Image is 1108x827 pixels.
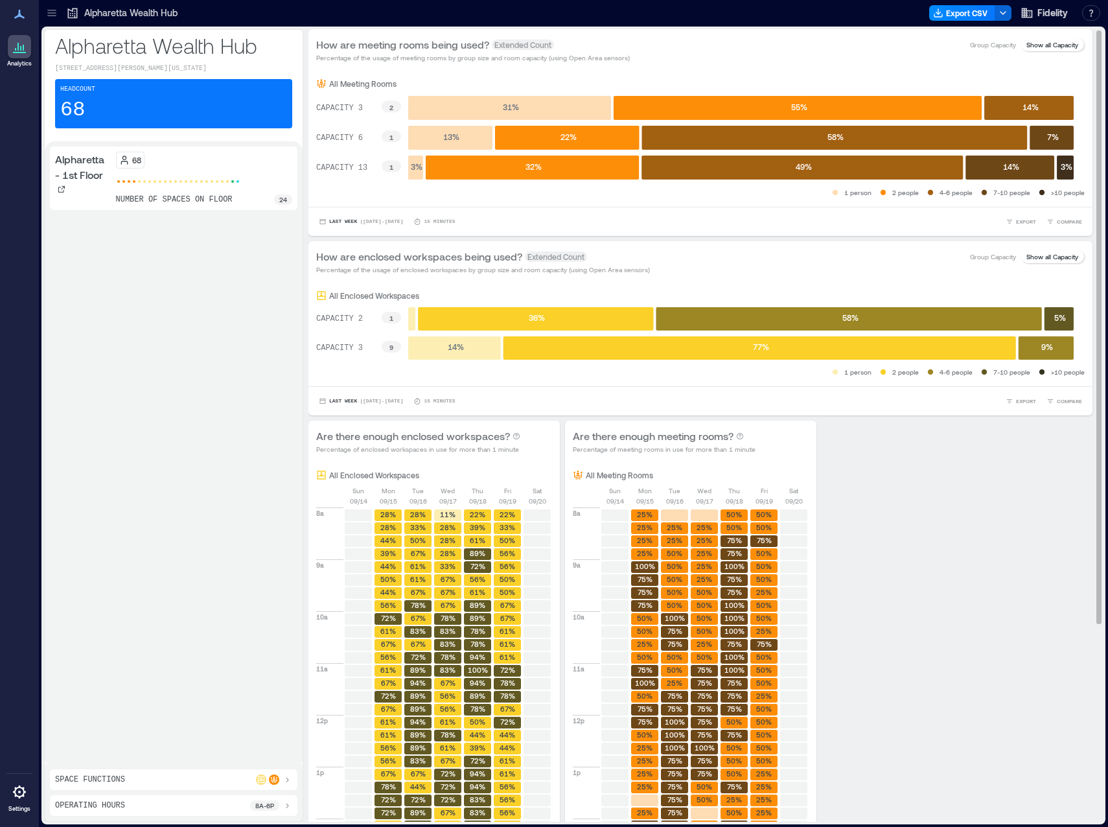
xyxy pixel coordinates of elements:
[636,496,654,506] p: 09/15
[60,97,85,123] p: 68
[667,549,682,557] text: 50%
[441,588,456,596] text: 67%
[637,692,652,700] text: 50%
[638,705,652,713] text: 75%
[7,60,32,67] p: Analytics
[525,251,587,262] span: Extended Count
[756,496,773,506] p: 09/19
[500,705,515,713] text: 67%
[756,679,772,687] text: 50%
[55,32,292,58] p: Alpharetta Wealth Hub
[316,664,328,674] p: 11a
[940,367,973,377] p: 4-6 people
[440,705,456,713] text: 56%
[380,666,396,674] text: 61%
[55,152,111,183] p: Alpharetta - 1st Floor
[499,496,516,506] p: 09/19
[352,485,364,496] p: Sun
[441,575,456,583] text: 67%
[638,666,652,674] text: 75%
[1057,218,1082,226] span: COMPARE
[470,730,485,739] text: 44%
[500,549,515,557] text: 56%
[970,40,1016,50] p: Group Capacity
[470,743,485,752] text: 39%
[791,102,807,111] text: 55 %
[440,692,456,700] text: 56%
[667,523,682,531] text: 25%
[470,614,485,622] text: 89%
[726,523,742,531] text: 50%
[468,666,488,674] text: 100%
[667,575,682,583] text: 50%
[410,730,426,739] text: 89%
[727,588,742,596] text: 75%
[638,717,652,726] text: 75%
[667,692,682,700] text: 75%
[756,627,772,635] text: 25%
[316,249,522,264] p: How are enclosed workspaces being used?
[573,664,584,674] p: 11a
[381,705,396,713] text: 67%
[279,194,287,205] p: 24
[726,717,742,726] text: 50%
[727,640,742,648] text: 75%
[1003,215,1039,228] button: EXPORT
[697,692,712,700] text: 75%
[411,653,426,661] text: 72%
[1044,395,1085,408] button: COMPARE
[443,132,459,141] text: 13 %
[573,560,581,570] p: 9a
[411,162,422,171] text: 3 %
[380,549,396,557] text: 39%
[697,627,712,635] text: 50%
[1003,395,1039,408] button: EXPORT
[316,37,489,52] p: How are meeting rooms being used?
[667,653,682,661] text: 50%
[60,84,95,95] p: Headcount
[697,562,712,570] text: 25%
[380,536,396,544] text: 44%
[316,716,328,726] p: 12p
[448,342,464,351] text: 14 %
[827,132,844,141] text: 58 %
[410,627,426,635] text: 83%
[500,640,515,648] text: 61%
[411,549,426,557] text: 67%
[500,562,515,570] text: 56%
[412,485,424,496] p: Tue
[667,601,682,609] text: 50%
[753,342,769,351] text: 77 %
[316,134,363,143] text: CAPACITY 6
[724,627,744,635] text: 100%
[440,743,456,752] text: 61%
[724,653,744,661] text: 100%
[666,496,684,506] p: 09/16
[697,536,712,544] text: 25%
[503,102,519,111] text: 31 %
[500,666,515,674] text: 72%
[726,496,743,506] p: 09/18
[697,679,712,687] text: 75%
[3,31,36,71] a: Analytics
[756,692,772,700] text: 25%
[697,640,712,648] text: 25%
[638,588,652,596] text: 75%
[410,666,426,674] text: 89%
[757,536,772,544] text: 75%
[638,601,652,609] text: 75%
[635,562,655,570] text: 100%
[440,562,456,570] text: 33%
[440,523,456,531] text: 28%
[727,705,742,713] text: 75%
[727,679,742,687] text: 75%
[727,692,742,700] text: 75%
[669,485,680,496] p: Tue
[316,52,630,63] p: Percentage of the usage of meeting rooms by group size and room capacity (using Open Area sensors)
[500,717,515,726] text: 72%
[8,805,30,813] p: Settings
[1054,313,1066,322] text: 5 %
[993,367,1030,377] p: 7-10 people
[470,717,485,726] text: 50%
[380,496,397,506] p: 09/15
